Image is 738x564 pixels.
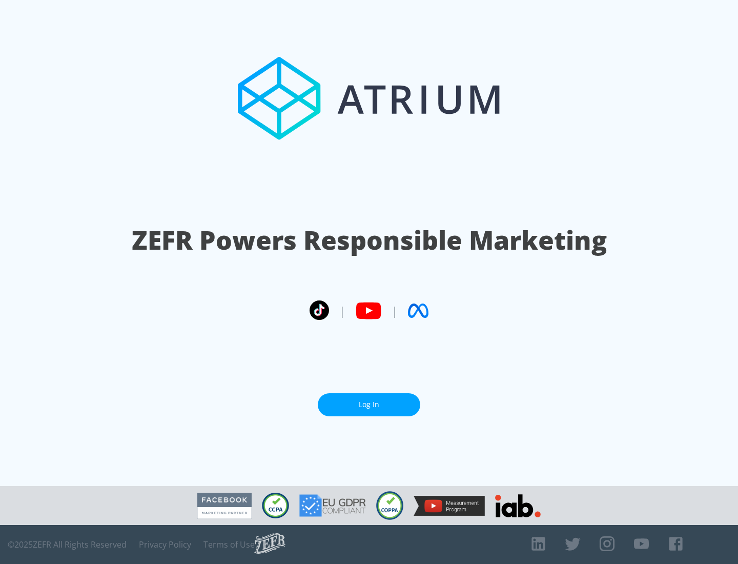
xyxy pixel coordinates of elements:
img: GDPR Compliant [299,494,366,517]
a: Log In [318,393,420,416]
img: IAB [495,494,541,517]
img: Facebook Marketing Partner [197,493,252,519]
img: YouTube Measurement Program [414,496,485,516]
span: | [339,303,345,318]
a: Terms of Use [203,539,255,550]
span: © 2025 ZEFR All Rights Reserved [8,539,127,550]
a: Privacy Policy [139,539,191,550]
h1: ZEFR Powers Responsible Marketing [132,223,607,258]
span: | [392,303,398,318]
img: CCPA Compliant [262,493,289,518]
img: COPPA Compliant [376,491,403,520]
